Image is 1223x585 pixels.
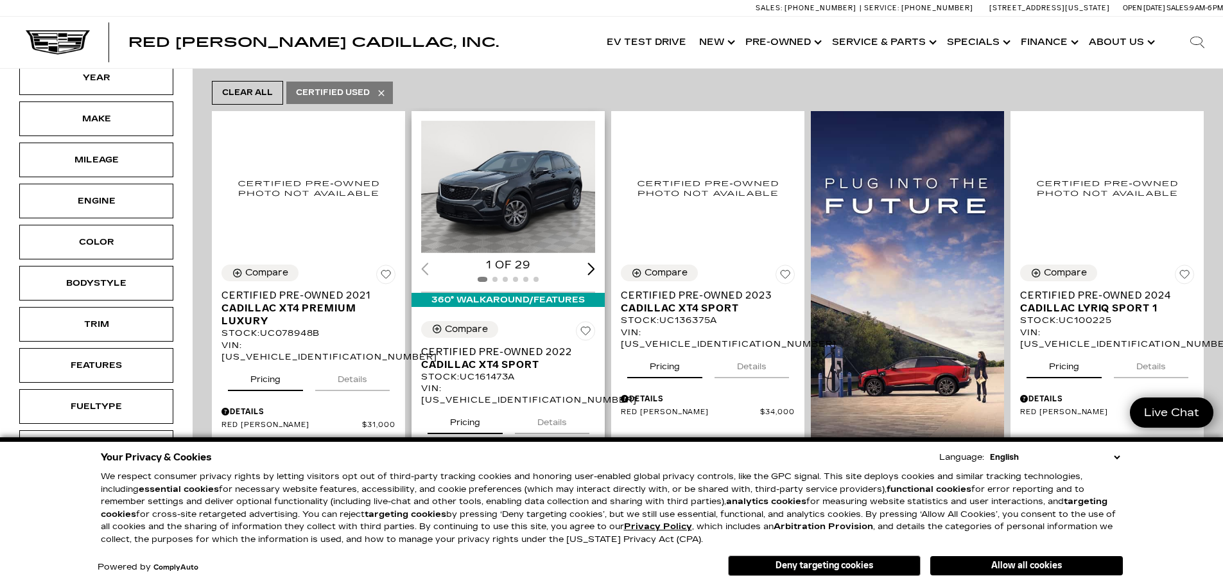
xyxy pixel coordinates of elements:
div: Search [1172,17,1223,68]
button: Compare Vehicle [1020,265,1097,281]
div: Stock : UC100225 [1020,315,1194,326]
button: Compare Vehicle [221,265,299,281]
span: Red [PERSON_NAME] [1020,408,1161,417]
button: Compare Vehicle [621,265,698,281]
div: Pricing Details - Certified Pre-Owned 2021 Cadillac XT4 Premium Luxury [221,406,395,417]
button: pricing tab [627,350,702,378]
a: [STREET_ADDRESS][US_STATE] [989,4,1110,12]
div: Compare [445,324,488,335]
span: [PHONE_NUMBER] [901,4,973,12]
div: TrimTrim [19,307,173,342]
span: Cadillac LYRIQ Sport 1 [1020,302,1184,315]
button: details tab [1114,350,1188,378]
strong: targeting cookies [101,496,1107,520]
a: Live Chat [1130,397,1213,428]
span: Cadillac XT4 Sport [421,358,585,371]
div: VIN: [US_VEHICLE_IDENTIFICATION_NUMBER] [621,327,795,350]
div: BodystyleBodystyle [19,266,173,301]
span: Live Chat [1138,405,1206,420]
img: 2024 Cadillac LYRIQ Sport 1 [1020,121,1194,255]
span: Sales: [756,4,783,12]
div: Mileage [64,153,128,167]
span: 9 AM-6 PM [1190,4,1223,12]
div: Fueltype [64,399,128,414]
div: Make [64,112,128,126]
div: Compare [1044,267,1087,279]
span: $31,000 [362,421,395,430]
a: Red [PERSON_NAME] $31,000 [221,421,395,430]
img: 2021 Cadillac XT4 Premium Luxury [221,121,395,255]
a: Certified Pre-Owned 2021Cadillac XT4 Premium Luxury [221,289,395,327]
button: Save Vehicle [1175,265,1194,289]
span: Certified Used [296,85,370,101]
img: 2022 Cadillac XT4 Sport 1 [421,121,597,253]
div: FueltypeFueltype [19,389,173,424]
strong: analytics cookies [726,496,806,507]
div: Stock : UC161473A [421,371,595,383]
a: Sales: [PHONE_NUMBER] [756,4,860,12]
div: TransmissionTransmission [19,430,173,465]
div: Stock : UC136375A [621,315,795,326]
a: Certified Pre-Owned 2023Cadillac XT4 Sport [621,289,795,315]
button: Save Vehicle [776,265,795,289]
img: 2023 Cadillac XT4 Sport [621,121,795,255]
div: Language: [939,453,984,462]
span: Red [PERSON_NAME] [221,421,362,430]
div: YearYear [19,60,173,95]
a: Pre-Owned [739,17,826,68]
div: VIN: [US_VEHICLE_IDENTIFICATION_NUMBER] [1020,327,1194,350]
u: Privacy Policy [624,521,692,532]
button: Deny targeting cookies [728,555,921,576]
button: details tab [715,350,789,378]
button: pricing tab [228,363,303,391]
button: pricing tab [428,406,503,434]
a: Finance [1014,17,1082,68]
span: [PHONE_NUMBER] [785,4,856,12]
a: EV Test Drive [600,17,693,68]
strong: essential cookies [139,484,219,494]
span: Red [PERSON_NAME] Cadillac, Inc. [128,35,499,50]
span: Certified Pre-Owned 2022 [421,345,585,358]
a: New [693,17,739,68]
p: We respect consumer privacy rights by letting visitors opt out of third-party tracking cookies an... [101,471,1123,546]
div: Year [64,71,128,85]
button: Compare Vehicle [421,321,498,338]
a: Certified Pre-Owned 2024Cadillac LYRIQ Sport 1 [1020,289,1194,315]
div: Color [64,235,128,249]
button: Save Vehicle [376,265,395,289]
div: Compare [245,267,288,279]
div: 1 / 2 [421,121,597,253]
div: 1 of 29 [421,258,595,272]
div: FeaturesFeatures [19,348,173,383]
div: Pricing Details - Certified Pre-Owned 2023 Cadillac XT4 Sport [621,393,795,405]
div: EngineEngine [19,184,173,218]
span: Certified Pre-Owned 2024 [1020,289,1184,302]
span: Certified Pre-Owned 2021 [221,289,386,302]
span: Clear All [222,85,273,101]
span: Your Privacy & Cookies [101,448,212,466]
span: Service: [864,4,899,12]
a: Red [PERSON_NAME] Cadillac, Inc. [128,36,499,49]
div: MileageMileage [19,143,173,177]
a: ComplyAuto [153,564,198,572]
span: $34,000 [760,408,795,417]
div: Stock : UC078948B [221,327,395,339]
span: Sales: [1167,4,1190,12]
div: VIN: [US_VEHICLE_IDENTIFICATION_NUMBER] [421,383,595,406]
a: About Us [1082,17,1159,68]
button: details tab [315,363,390,391]
div: Engine [64,194,128,208]
span: Cadillac XT4 Sport [621,302,785,315]
button: details tab [515,406,589,434]
a: Certified Pre-Owned 2022Cadillac XT4 Sport [421,345,595,371]
span: Certified Pre-Owned 2023 [621,289,785,302]
img: Cadillac Dark Logo with Cadillac White Text [26,30,90,55]
a: Red [PERSON_NAME] $34,000 [621,408,795,417]
span: Cadillac XT4 Premium Luxury [221,302,386,327]
a: Specials [941,17,1014,68]
div: Pricing Details - Certified Pre-Owned 2024 Cadillac LYRIQ Sport 1 [1020,393,1194,405]
select: Language Select [987,451,1123,464]
strong: targeting cookies [365,509,446,520]
div: Powered by [98,563,198,572]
